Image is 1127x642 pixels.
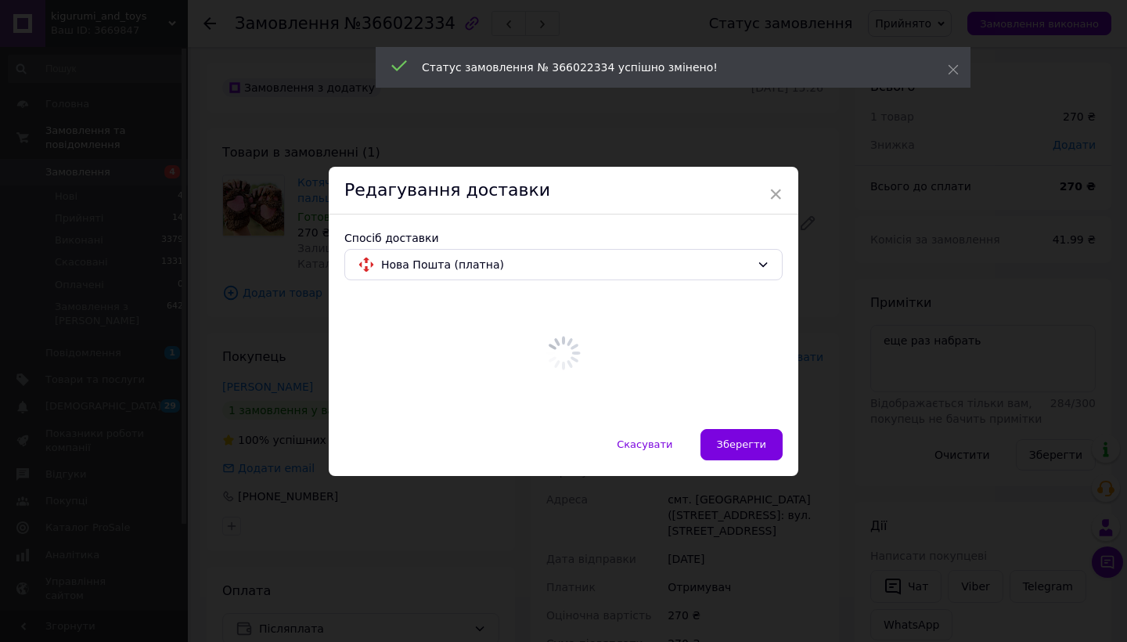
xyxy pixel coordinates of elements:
[381,256,751,273] span: Нова Пошта (платна)
[344,230,783,246] div: Спосіб доставки
[717,438,766,450] span: Зберегти
[422,60,909,75] div: Статус замовлення № 366022334 успішно змінено!
[617,438,672,450] span: Скасувати
[769,181,783,207] span: ×
[329,167,798,215] div: Редагування доставки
